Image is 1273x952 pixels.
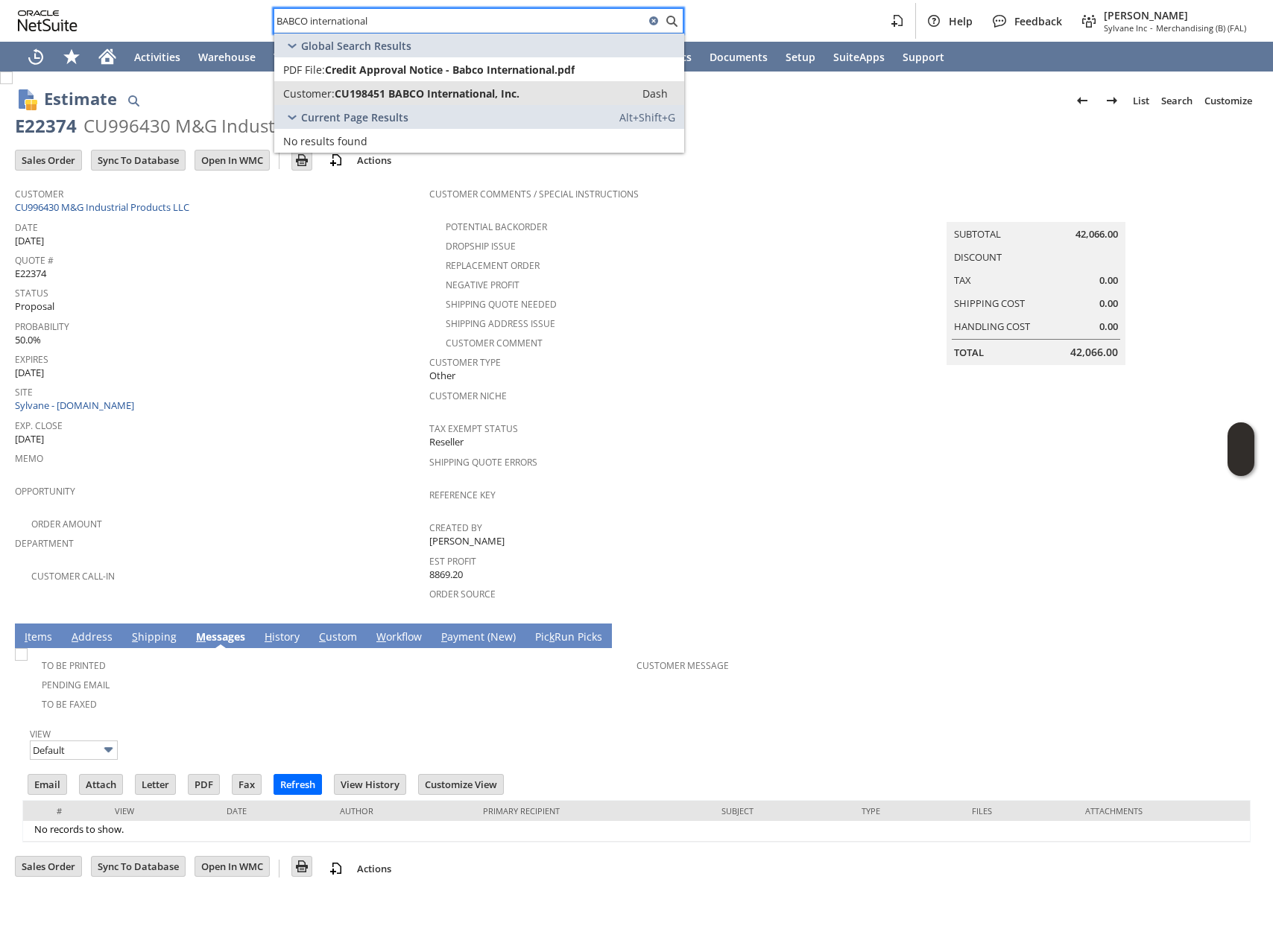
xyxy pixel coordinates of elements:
caption: Summary [947,198,1125,222]
span: Merchandising (B) (FAL) [1156,22,1246,34]
img: Quick Find [124,92,142,110]
a: Shipping Address Issue [446,317,555,330]
input: Print [292,857,312,876]
a: Dropship Issue [446,240,516,253]
a: Site [15,386,33,399]
a: Shipping Quote Errors [429,456,537,469]
input: Email [28,775,66,794]
div: View [115,805,204,816]
div: Date [227,805,318,816]
span: [DATE] [15,234,44,248]
div: Attachments [1085,805,1239,816]
input: Search [274,12,645,30]
span: Activities [134,50,180,64]
a: Expires [15,353,48,366]
td: No records to show. [23,821,1250,842]
a: Replacement Order [446,259,540,272]
div: Author [340,805,461,816]
a: Actions [351,862,397,875]
span: E22374 [15,267,46,281]
div: Type [862,805,950,816]
span: [DATE] [15,366,44,380]
span: Proposal [15,299,54,314]
span: k [549,629,555,644]
span: S [132,629,138,644]
span: C [319,629,326,644]
a: Opportunity [15,485,75,498]
input: Letter [136,775,175,794]
a: List [1127,89,1155,112]
a: Activities [125,42,189,72]
svg: logo [18,10,78,31]
a: Tech [265,42,306,72]
a: Customer:CU198451 BABCO International, Inc.Dash: [274,81,684,105]
span: Global Search Results [301,39,411,53]
a: To Be Printed [42,659,106,672]
span: Sylvane Inc [1104,22,1147,34]
span: Customer: [283,86,335,101]
a: Customize [1198,89,1258,112]
a: PDF File:Credit Approval Notice - Babco International.pdf [274,57,684,81]
a: PickRun Picks [531,629,606,646]
a: Created By [429,521,482,534]
img: Print [293,857,311,875]
span: [PERSON_NAME] [429,534,505,548]
a: Customer Comment [446,337,543,349]
a: Shipping [128,629,180,646]
svg: Shortcuts [63,48,80,66]
a: Handling Cost [954,320,1030,333]
a: CU996430 M&G Industrial Products LLC [15,200,193,214]
img: More Options [100,741,117,758]
span: PDF File: [283,63,325,77]
span: Documents [710,50,768,64]
input: Default [30,740,118,760]
a: Customer Type [429,356,501,369]
a: Probability [15,320,69,333]
a: Customer Message [636,659,729,672]
a: Customer [15,188,63,200]
a: Subtotal [954,227,1001,241]
div: Shortcuts [54,42,89,72]
a: Address [68,629,116,646]
a: Home [89,42,125,72]
a: Shipping Quote Needed [446,298,557,311]
span: M [196,629,206,644]
input: Print [292,150,312,170]
span: Alt+Shift+G [619,110,675,124]
div: Files [972,805,1063,816]
input: Sales Order [16,857,81,876]
a: Sylvane - [DOMAIN_NAME] [15,399,138,412]
span: Current Page Results [301,110,408,124]
img: Unchecked [15,648,28,661]
span: P [441,629,447,644]
a: Warehouse [189,42,265,72]
span: Credit Approval Notice - Babco International.pdf [325,63,575,77]
img: Print [293,151,311,169]
a: Payment (New) [438,629,519,646]
a: Documents [701,42,777,72]
span: Support [903,50,944,64]
svg: Recent Records [27,48,45,66]
input: View History [335,775,405,794]
span: CU198451 BABCO International, Inc. [335,86,519,101]
span: [DATE] [15,432,44,446]
span: - [1150,22,1153,34]
a: Quote # [15,254,54,267]
span: Other [429,369,455,383]
div: E22374 [15,114,77,138]
a: Shipping Cost [954,296,1025,310]
a: Setup [777,42,824,72]
span: Setup [786,50,815,64]
input: Fax [233,775,261,794]
span: [PERSON_NAME] [1104,8,1246,22]
div: # [34,805,92,816]
span: Reseller [429,435,464,449]
input: Sync To Database [92,857,185,876]
span: Tech [274,50,297,64]
span: 0.00 [1099,273,1118,288]
img: Next [1103,92,1121,110]
div: CU996430 M&G Industrial Products LLC [83,114,415,138]
img: add-record.svg [327,860,345,878]
a: Est Profit [429,555,476,568]
a: Dash: [629,84,681,102]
